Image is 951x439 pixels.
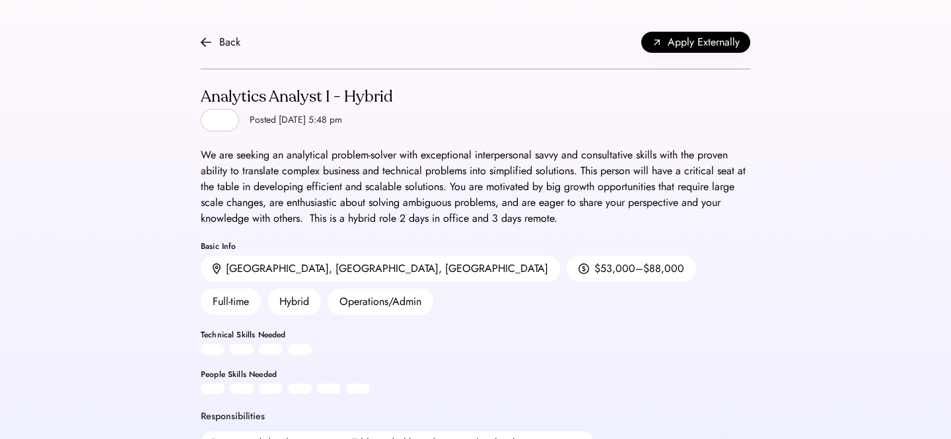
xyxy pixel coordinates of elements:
[201,242,750,250] div: Basic Info
[201,86,393,108] div: Analytics Analyst I - Hybrid
[668,34,740,50] span: Apply Externally
[201,37,211,48] img: arrow-back.svg
[579,263,589,275] img: money.svg
[226,261,548,277] div: [GEOGRAPHIC_DATA], [GEOGRAPHIC_DATA], [GEOGRAPHIC_DATA]
[267,288,321,315] div: Hybrid
[328,288,433,315] div: Operations/Admin
[201,410,265,423] div: Responsibilities
[201,370,750,378] div: People Skills Needed
[201,147,750,226] div: We are seeking an analytical problem-solver with exceptional interpersonal savvy and consultative...
[641,32,750,53] button: Apply Externally
[219,34,240,50] div: Back
[201,331,750,339] div: Technical Skills Needed
[594,261,684,277] div: $53,000–$88,000
[209,112,225,128] img: yH5BAEAAAAALAAAAAABAAEAAAIBRAA7
[213,263,221,275] img: location.svg
[250,114,342,127] div: Posted [DATE] 5:48 pm
[201,288,261,315] div: Full-time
